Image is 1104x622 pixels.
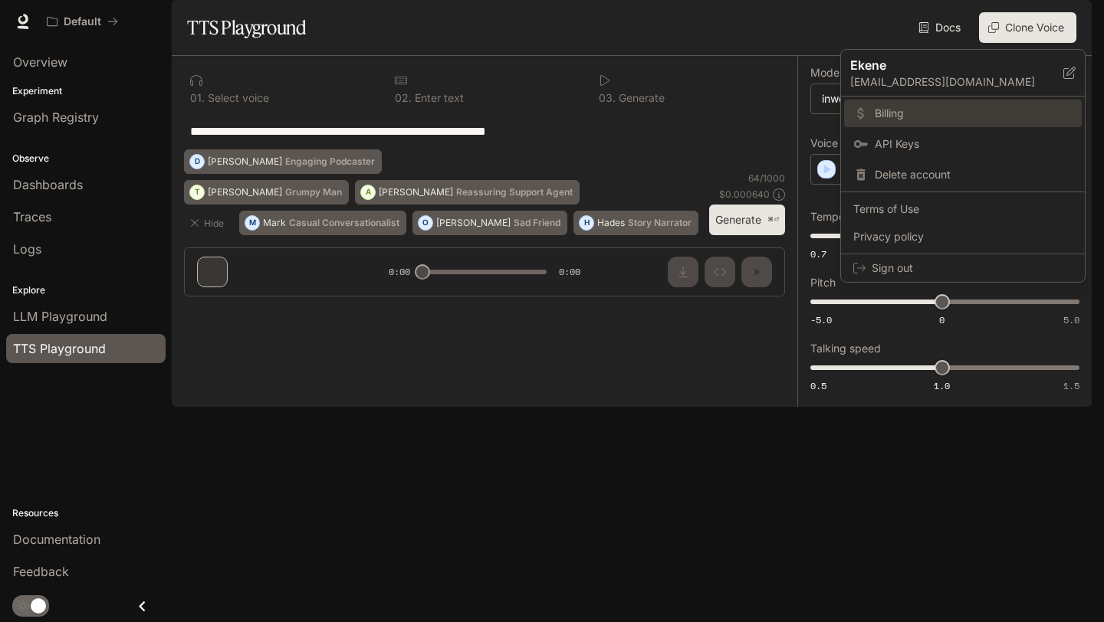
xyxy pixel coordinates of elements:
span: Terms of Use [853,201,1073,217]
div: Delete account [844,161,1082,188]
span: API Keys [875,136,1073,152]
div: Ekene[EMAIL_ADDRESS][DOMAIN_NAME] [841,50,1085,97]
a: Billing [844,100,1082,127]
p: [EMAIL_ADDRESS][DOMAIN_NAME] [850,74,1063,90]
div: Sign out [841,254,1085,282]
span: Billing [875,106,1073,121]
a: API Keys [844,130,1082,158]
span: Delete account [875,167,1073,182]
span: Privacy policy [853,229,1073,244]
a: Privacy policy [844,223,1082,250]
span: Sign out [872,260,1073,276]
a: Terms of Use [844,195,1082,223]
p: Ekene [850,56,1039,74]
